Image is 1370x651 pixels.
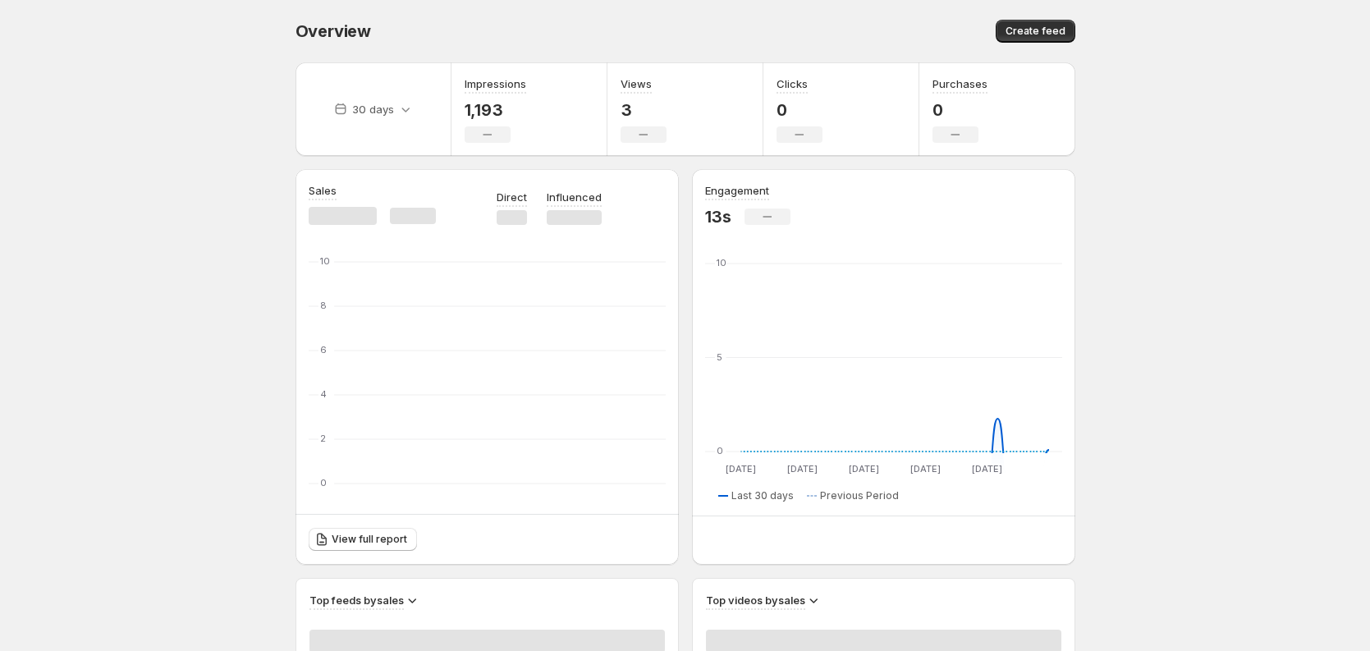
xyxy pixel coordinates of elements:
p: 13s [705,207,731,227]
p: Influenced [547,189,602,205]
h3: Views [621,76,652,92]
p: 0 [777,100,822,120]
p: 3 [621,100,667,120]
text: 0 [320,477,327,488]
span: Overview [296,21,371,41]
button: Create feed [996,20,1075,43]
text: 0 [717,445,723,456]
text: [DATE] [849,463,879,474]
text: 2 [320,433,326,444]
h3: Clicks [777,76,808,92]
h3: Impressions [465,76,526,92]
text: 10 [717,257,726,268]
text: [DATE] [726,463,756,474]
span: Previous Period [820,489,899,502]
p: 0 [932,100,987,120]
text: 5 [717,351,722,363]
text: [DATE] [972,463,1002,474]
h3: Top feeds by sales [309,592,404,608]
text: 6 [320,344,327,355]
h3: Top videos by sales [706,592,805,608]
p: Direct [497,189,527,205]
text: 4 [320,388,327,400]
a: View full report [309,528,417,551]
text: 10 [320,255,330,267]
h3: Engagement [705,182,769,199]
p: 30 days [352,101,394,117]
h3: Sales [309,182,337,199]
p: 1,193 [465,100,526,120]
span: Create feed [1006,25,1065,38]
text: 8 [320,300,327,311]
h3: Purchases [932,76,987,92]
span: View full report [332,533,407,546]
text: [DATE] [787,463,818,474]
span: Last 30 days [731,489,794,502]
text: [DATE] [910,463,941,474]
